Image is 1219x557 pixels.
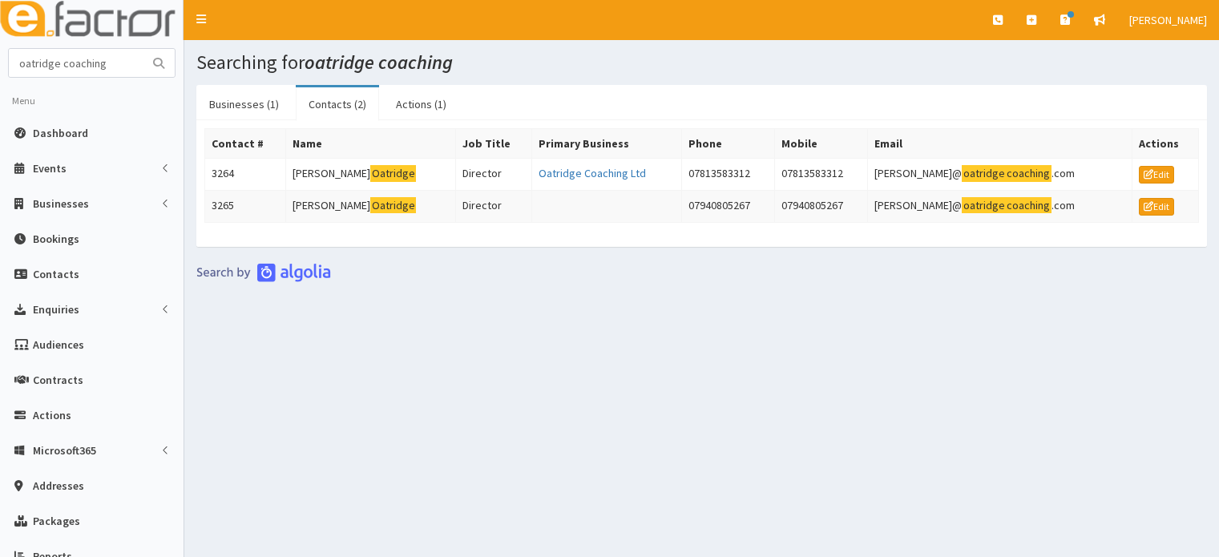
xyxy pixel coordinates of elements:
[868,159,1132,191] td: [PERSON_NAME]@ .com
[305,50,453,75] i: oatridge coaching
[296,87,379,121] a: Contacts (2)
[1132,129,1199,159] th: Actions
[205,190,286,222] td: 3265
[775,190,868,222] td: 07940805267
[286,129,455,159] th: Name
[681,190,774,222] td: 07940805267
[1006,197,1051,214] mark: coaching
[33,267,79,281] span: Contacts
[455,159,531,191] td: Director
[33,514,80,528] span: Packages
[286,190,455,222] td: [PERSON_NAME]
[33,337,84,352] span: Audiences
[1139,166,1174,184] a: Edit
[962,197,1006,214] mark: oatridge
[205,159,286,191] td: 3264
[33,302,79,317] span: Enquiries
[1006,165,1051,182] mark: coaching
[962,165,1006,182] mark: oatridge
[33,478,84,493] span: Addresses
[539,166,646,180] a: Oatridge Coaching Ltd
[9,49,143,77] input: Search...
[33,196,89,211] span: Businesses
[868,129,1132,159] th: Email
[205,129,286,159] th: Contact #
[196,52,1207,73] h1: Searching for
[33,126,88,140] span: Dashboard
[383,87,459,121] a: Actions (1)
[455,129,531,159] th: Job Title
[868,190,1132,222] td: [PERSON_NAME]@ .com
[370,197,416,214] mark: Oatridge
[1129,13,1207,27] span: [PERSON_NAME]
[775,159,868,191] td: 07813583312
[196,87,292,121] a: Businesses (1)
[33,232,79,246] span: Bookings
[33,161,67,176] span: Events
[33,443,96,458] span: Microsoft365
[681,129,774,159] th: Phone
[196,263,331,282] img: search-by-algolia-light-background.png
[775,129,868,159] th: Mobile
[370,165,416,182] mark: Oatridge
[531,129,681,159] th: Primary Business
[1139,198,1174,216] a: Edit
[286,159,455,191] td: [PERSON_NAME]
[455,190,531,222] td: Director
[33,408,71,422] span: Actions
[681,159,774,191] td: 07813583312
[33,373,83,387] span: Contracts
